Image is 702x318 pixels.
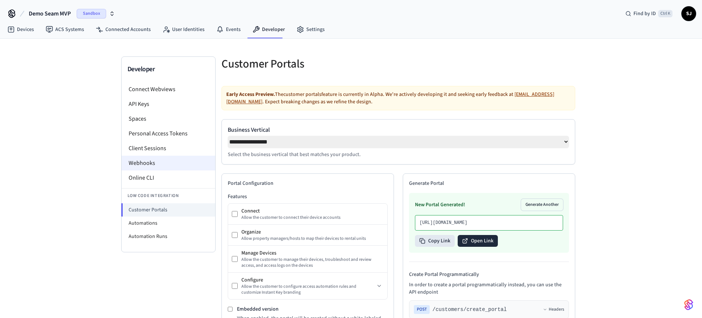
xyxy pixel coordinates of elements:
h2: Portal Configuration [228,180,388,187]
li: Connect Webviews [122,82,215,97]
li: Automations [122,217,215,230]
span: Demo Seam MVP [29,9,71,18]
div: Allow the customer to configure access automation rules and customize Instant Key branding [241,284,375,295]
li: Automation Runs [122,230,215,243]
li: Low Code Integration [122,188,215,203]
strong: Early Access Preview. [226,91,275,98]
h5: Customer Portals [221,56,394,72]
img: SeamLogoGradient.69752ec5.svg [684,299,693,311]
a: Developer [247,23,291,36]
span: SJ [682,7,695,20]
a: ACS Systems [40,23,90,36]
button: SJ [681,6,696,21]
button: Copy Link [415,235,455,247]
span: POST [414,305,430,314]
div: Allow the customer to manage their devices, troubleshoot and review access, and access logs on th... [241,257,384,269]
a: [EMAIL_ADDRESS][DOMAIN_NAME] [226,91,554,106]
div: Allow property managers/hosts to map their devices to rental units [241,236,384,242]
div: The customer portals feature is currently in Alpha. We're actively developing it and seeking earl... [221,86,575,110]
button: Open Link [458,235,498,247]
p: [URL][DOMAIN_NAME] [420,220,558,226]
div: Manage Devices [241,249,384,257]
li: API Keys [122,97,215,111]
li: Client Sessions [122,141,215,156]
li: Personal Access Tokens [122,126,215,141]
span: Sandbox [77,9,106,18]
div: Find by IDCtrl K [619,7,678,20]
p: In order to create a portal programmatically instead, you can use the API endpoint [409,281,569,296]
div: Organize [241,228,384,236]
h3: Developer [128,64,209,75]
a: Settings [291,23,331,36]
h4: Create Portal Programmatically [409,271,569,278]
span: Ctrl K [658,10,673,17]
label: Embedded version [237,305,279,313]
span: /customers/create_portal [433,306,507,313]
div: Allow the customer to connect their device accounts [241,215,384,221]
a: Connected Accounts [90,23,157,36]
a: User Identities [157,23,210,36]
button: Headers [543,307,564,312]
h3: Features [228,193,388,200]
label: Business Vertical [228,125,569,134]
p: Select the business vertical that best matches your product. [228,151,569,158]
h3: New Portal Generated! [415,201,465,208]
span: Find by ID [633,10,656,17]
button: Generate Another [521,199,563,211]
h2: Generate Portal [409,180,569,187]
li: Online CLI [122,170,215,185]
li: Spaces [122,111,215,126]
a: Events [210,23,247,36]
li: Webhooks [122,156,215,170]
a: Devices [1,23,40,36]
div: Connect [241,207,384,215]
li: Customer Portals [121,203,215,217]
div: Configure [241,276,375,284]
